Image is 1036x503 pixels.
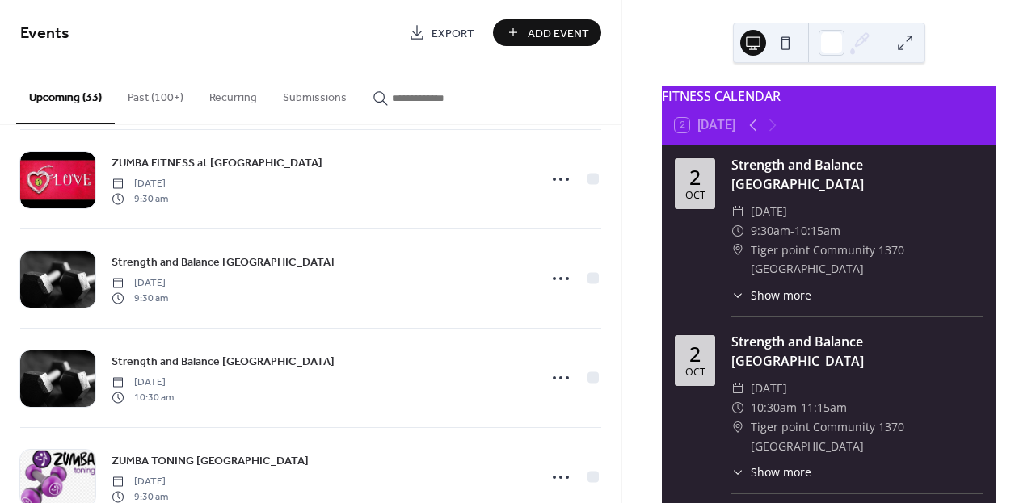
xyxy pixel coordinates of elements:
a: ZUMBA FITNESS at [GEOGRAPHIC_DATA] [112,153,322,172]
a: Strength and Balance [GEOGRAPHIC_DATA] [112,352,335,371]
button: ​Show more [731,287,811,304]
span: Strength and Balance [GEOGRAPHIC_DATA] [112,354,335,371]
a: Export [397,19,486,46]
div: Strength and Balance [GEOGRAPHIC_DATA] [731,155,983,194]
span: Tiger point Community 1370 [GEOGRAPHIC_DATA] [751,241,983,279]
span: ZUMBA TONING [GEOGRAPHIC_DATA] [112,453,309,470]
span: 10:30am [751,398,797,417]
span: Show more [751,463,811,480]
div: ​ [731,417,744,437]
span: ZUMBA FITNESS at [GEOGRAPHIC_DATA] [112,155,322,172]
div: ​ [731,463,744,480]
span: Events [20,18,69,49]
span: 11:15am [801,398,847,417]
div: 2 [689,167,701,187]
div: 2 [689,344,701,364]
span: [DATE] [751,379,787,398]
span: 9:30am [751,221,790,241]
button: Add Event [493,19,601,46]
span: Strength and Balance [GEOGRAPHIC_DATA] [112,254,335,271]
span: Add Event [528,25,589,42]
span: 10:30 am [112,390,174,404]
span: [DATE] [112,375,174,390]
span: Show more [751,287,811,304]
div: ​ [731,221,744,241]
button: Submissions [270,65,360,123]
span: [DATE] [112,475,168,489]
span: - [790,221,794,241]
a: ZUMBA TONING [GEOGRAPHIC_DATA] [112,451,309,470]
button: ​Show more [731,463,811,480]
div: Oct [685,367,705,378]
div: Strength and Balance [GEOGRAPHIC_DATA] [731,332,983,371]
span: 9:30 am [112,191,168,206]
span: 9:30 am [112,291,168,305]
div: ​ [731,379,744,398]
div: Oct [685,191,705,201]
span: Export [432,25,474,42]
button: Recurring [196,65,270,123]
span: [DATE] [112,177,168,191]
a: Strength and Balance [GEOGRAPHIC_DATA] [112,253,335,271]
div: ​ [731,398,744,417]
span: [DATE] [751,202,787,221]
span: [DATE] [112,276,168,291]
div: FITNESS CALENDAR [662,86,996,106]
button: Past (100+) [115,65,196,123]
div: ​ [731,287,744,304]
button: Upcoming (33) [16,65,115,124]
div: ​ [731,202,744,221]
span: - [797,398,801,417]
span: Tiger point Community 1370 [GEOGRAPHIC_DATA] [751,417,983,456]
div: ​ [731,241,744,260]
span: 10:15am [794,221,840,241]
